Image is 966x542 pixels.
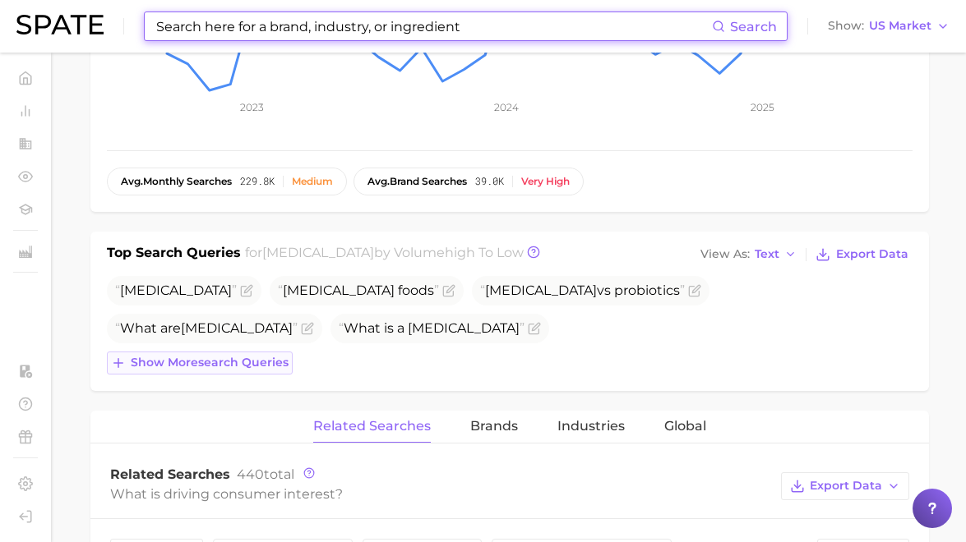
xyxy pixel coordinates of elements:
[750,101,774,113] tspan: 2025
[442,284,455,297] button: Flag as miscategorized or irrelevant
[836,247,908,261] span: Export Data
[810,479,882,493] span: Export Data
[262,245,374,260] span: [MEDICAL_DATA]
[480,282,685,298] span: vs probiotics
[237,466,264,482] span: 440
[528,322,541,335] button: Flag as miscategorized or irrelevant
[121,175,143,187] abbr: average
[237,466,294,482] span: total
[155,12,712,40] input: Search here for a brand, industry, or ingredient
[696,244,802,265] button: View AsText
[445,245,524,260] span: high to low
[367,175,390,187] abbr: average
[485,282,597,298] span: [MEDICAL_DATA]
[107,243,241,266] h1: Top Search Queries
[521,176,570,187] div: Very high
[781,472,909,500] button: Export Data
[828,21,864,30] span: Show
[110,483,773,505] div: What is driving consumer interest?
[475,176,504,187] span: 39.0k
[367,176,467,187] span: brand searches
[16,15,104,34] img: SPATE
[120,282,232,298] span: [MEDICAL_DATA]
[107,351,293,374] button: Show moresearch queries
[240,101,264,113] tspan: 2023
[688,284,701,297] button: Flag as miscategorized or irrelevant
[121,176,232,187] span: monthly searches
[339,320,525,336] span: What is a [MEDICAL_DATA]
[278,282,439,298] span: [MEDICAL_DATA] foods
[869,21,931,30] span: US Market
[131,356,289,370] span: Show more search queries
[755,250,779,259] span: Text
[13,504,38,529] a: Log out. Currently logged in with e-mail tjelley@comet-bio.com.
[181,320,293,336] span: [MEDICAL_DATA]
[494,101,519,113] tspan: 2024
[811,243,912,266] button: Export Data
[301,322,314,335] button: Flag as miscategorized or irrelevant
[470,419,518,434] span: Brands
[292,176,333,187] div: Medium
[245,243,524,266] h2: for by Volume
[240,176,275,187] span: 229.8k
[313,419,431,434] span: Related Searches
[824,16,954,37] button: ShowUS Market
[354,168,584,195] button: avg.brand searches39.0kVery high
[107,168,347,195] button: avg.monthly searches229.8kMedium
[730,19,777,34] span: Search
[557,419,625,434] span: Industries
[240,284,253,297] button: Flag as miscategorized or irrelevant
[110,466,230,482] span: Related Searches
[664,419,706,434] span: Global
[115,320,298,336] span: What are
[700,250,750,259] span: View As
